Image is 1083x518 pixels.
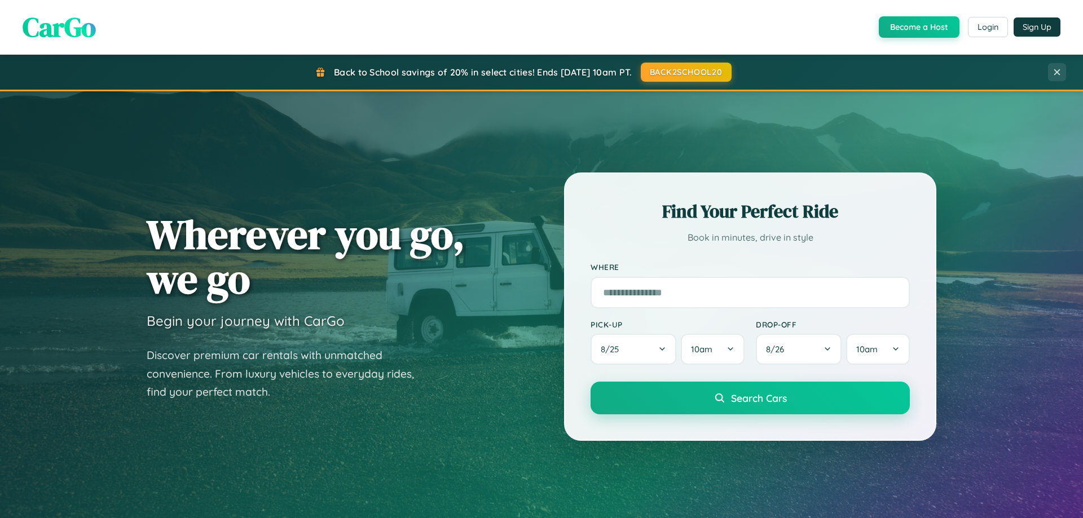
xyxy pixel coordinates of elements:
button: Become a Host [879,16,959,38]
span: 10am [856,344,878,355]
button: BACK2SCHOOL20 [641,63,732,82]
label: Pick-up [591,320,745,329]
span: Back to School savings of 20% in select cities! Ends [DATE] 10am PT. [334,67,632,78]
span: Search Cars [731,392,787,404]
span: CarGo [23,8,96,46]
button: 10am [846,334,910,365]
span: 8 / 25 [601,344,624,355]
span: 8 / 26 [766,344,790,355]
h1: Wherever you go, we go [147,212,465,301]
h2: Find Your Perfect Ride [591,199,910,224]
span: 10am [691,344,712,355]
button: Sign Up [1014,17,1060,37]
p: Discover premium car rentals with unmatched convenience. From luxury vehicles to everyday rides, ... [147,346,429,401]
h3: Begin your journey with CarGo [147,312,345,329]
p: Book in minutes, drive in style [591,229,910,246]
button: 8/26 [756,334,842,365]
button: 10am [681,334,745,365]
button: Search Cars [591,382,910,414]
label: Drop-off [756,320,910,329]
label: Where [591,263,910,272]
button: Login [968,17,1008,37]
button: 8/25 [591,334,676,365]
